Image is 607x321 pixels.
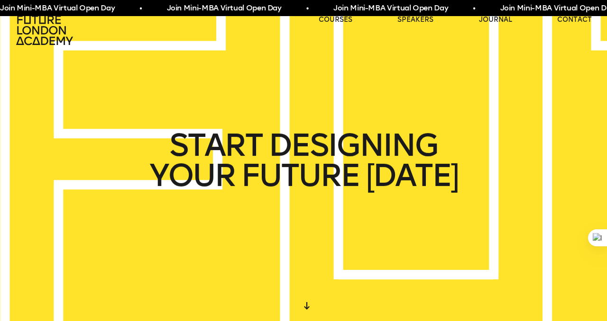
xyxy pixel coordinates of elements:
[479,15,512,25] a: journal
[149,160,235,191] span: YOUR
[306,3,309,14] span: •
[169,130,262,160] span: START
[241,160,359,191] span: FUTURE
[139,3,142,14] span: •
[366,160,458,191] span: [DATE]
[557,15,592,25] a: contact
[319,15,352,25] a: courses
[268,130,438,160] span: DESIGNING
[473,3,475,14] span: •
[397,15,433,25] a: speakers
